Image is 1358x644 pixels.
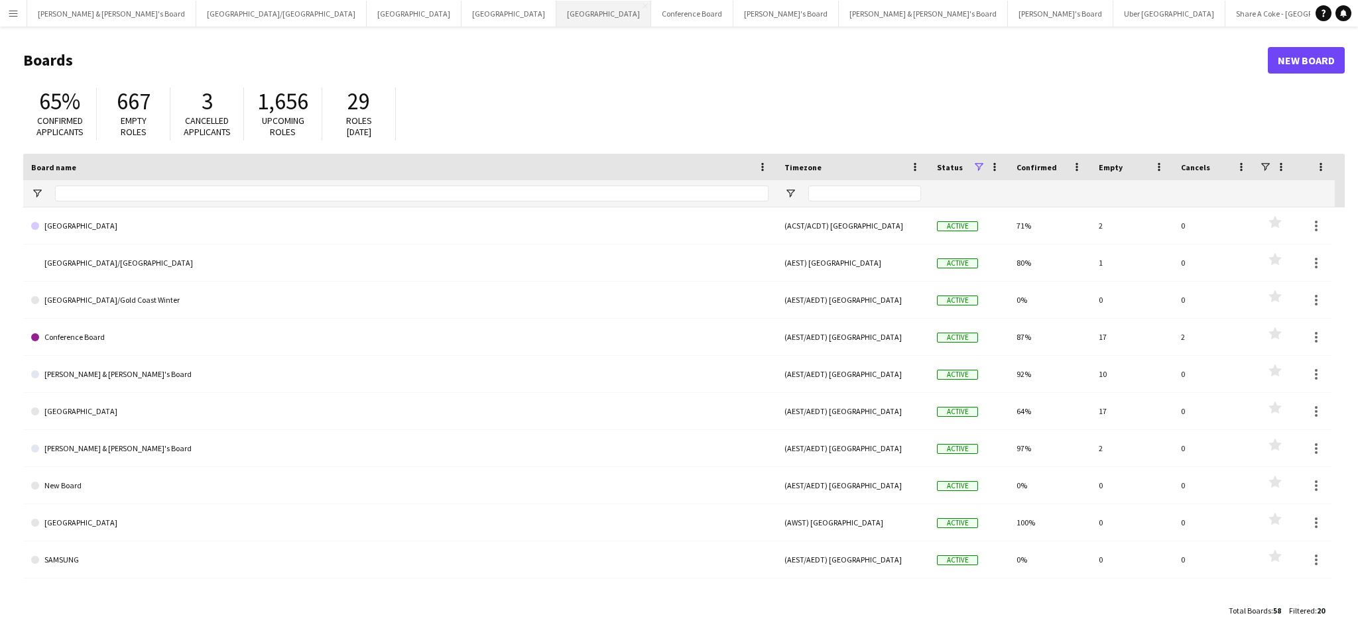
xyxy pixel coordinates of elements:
button: [GEOGRAPHIC_DATA] [556,1,651,27]
button: [PERSON_NAME]'s Board [733,1,839,27]
button: [GEOGRAPHIC_DATA]/[GEOGRAPHIC_DATA] [196,1,367,27]
button: [GEOGRAPHIC_DATA] [462,1,556,27]
button: Conference Board [651,1,733,27]
button: [PERSON_NAME] & [PERSON_NAME]'s Board [839,1,1008,27]
button: [PERSON_NAME]'s Board [1008,1,1113,27]
button: [GEOGRAPHIC_DATA] [367,1,462,27]
button: Uber [GEOGRAPHIC_DATA] [1113,1,1225,27]
button: [PERSON_NAME] & [PERSON_NAME]'s Board [27,1,196,27]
